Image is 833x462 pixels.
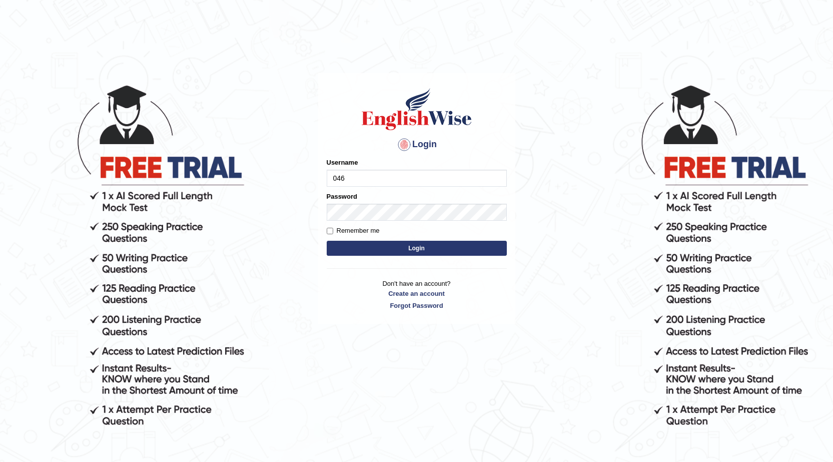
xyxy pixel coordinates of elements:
[360,87,474,132] img: Logo of English Wise sign in for intelligent practice with AI
[327,137,507,153] h4: Login
[327,279,507,310] p: Don't have an account?
[327,158,358,167] label: Username
[327,192,357,201] label: Password
[327,301,507,310] a: Forgot Password
[327,289,507,298] a: Create an account
[327,228,333,234] input: Remember me
[327,241,507,256] button: Login
[327,226,380,236] label: Remember me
